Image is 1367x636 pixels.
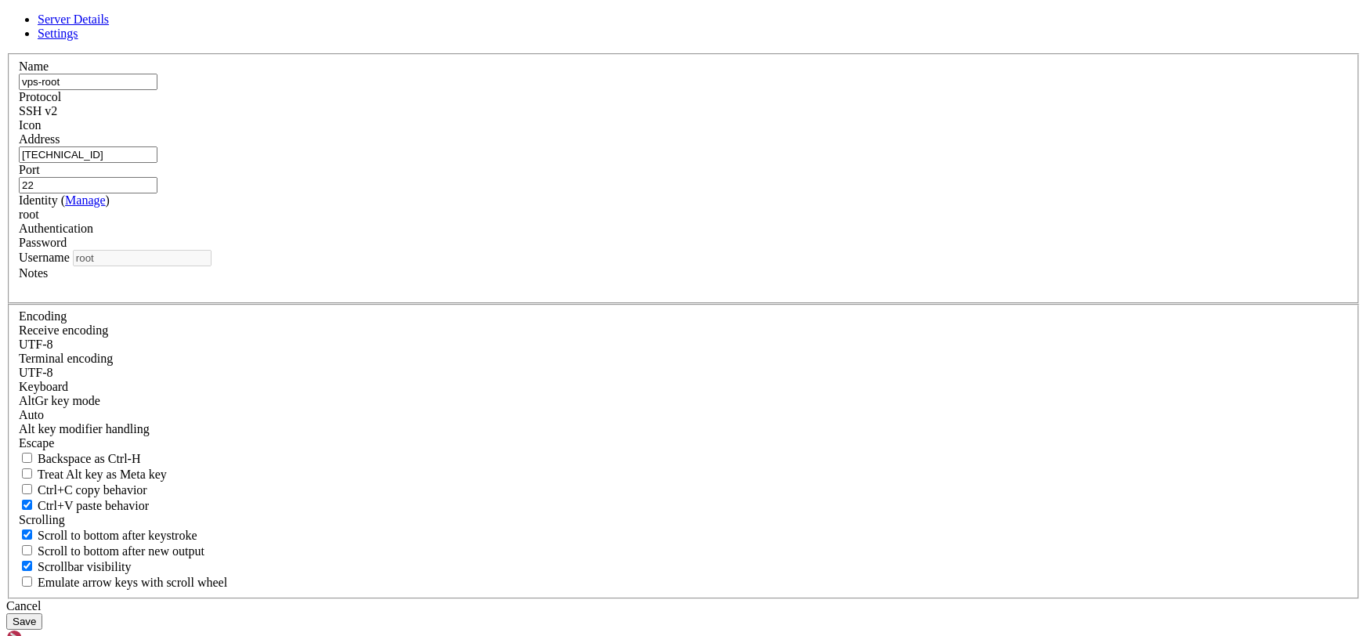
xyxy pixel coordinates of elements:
span: Auto [19,408,44,421]
span: Password [19,236,67,249]
input: Login Username [73,250,212,266]
input: Scroll to bottom after new output [22,545,32,555]
span: Backspace as Ctrl-H [38,452,141,465]
input: Treat Alt key as Meta key [22,468,32,479]
span: Treat Alt key as Meta key [38,468,167,481]
div: Auto [19,408,1348,422]
label: Authentication [19,222,93,235]
input: Emulate arrow keys with scroll wheel [22,576,32,587]
span: Scroll to bottom after keystroke [38,529,197,542]
label: If true, the backspace should send BS ('\x08', aka ^H). Otherwise the backspace key should send '... [19,452,141,465]
label: Port [19,163,40,176]
div: SSH v2 [19,104,1348,118]
a: Manage [65,193,106,207]
label: Scroll to bottom after new output. [19,544,204,558]
label: When using the alternative screen buffer, and DECCKM (Application Cursor Keys) is active, mouse w... [19,576,227,589]
span: Ctrl+V paste behavior [38,499,149,512]
label: Username [19,251,70,264]
div: Password [19,236,1348,250]
span: Scrollbar visibility [38,560,132,573]
label: Whether the Alt key acts as a Meta key or as a distinct Alt key. [19,468,167,481]
label: Encoding [19,309,67,323]
label: Name [19,60,49,73]
label: Set the expected encoding for data received from the host. If the encodings do not match, visual ... [19,323,108,337]
span: UTF-8 [19,366,53,379]
input: Scrollbar visibility [22,561,32,571]
input: Server Name [19,74,157,90]
input: Port Number [19,177,157,193]
div: Escape [19,436,1348,450]
label: Icon [19,118,41,132]
label: Whether to scroll to the bottom on any keystroke. [19,529,197,542]
input: Scroll to bottom after keystroke [22,529,32,540]
label: Controls how the Alt key is handled. Escape: Send an ESC prefix. 8-Bit: Add 128 to the typed char... [19,422,150,435]
label: Keyboard [19,380,68,393]
input: Backspace as Ctrl-H [22,453,32,463]
label: Notes [19,266,48,280]
div: Cancel [6,599,1361,613]
span: Escape [19,436,54,450]
a: Settings [38,27,78,40]
div: root [19,208,1348,222]
span: SSH v2 [19,104,57,117]
input: Ctrl+C copy behavior [22,484,32,494]
label: Ctrl+V pastes if true, sends ^V to host if false. Ctrl+Shift+V sends ^V to host if true, pastes i... [19,499,149,512]
label: Scrolling [19,513,65,526]
input: Host Name or IP [19,146,157,163]
label: Identity [19,193,110,207]
input: Ctrl+V paste behavior [22,500,32,510]
label: The vertical scrollbar mode. [19,560,132,573]
span: UTF-8 [19,338,53,351]
label: Ctrl-C copies if true, send ^C to host if false. Ctrl-Shift-C sends ^C to host if true, copies if... [19,483,147,497]
span: Scroll to bottom after new output [38,544,204,558]
span: Ctrl+C copy behavior [38,483,147,497]
button: Save [6,613,42,630]
a: Server Details [38,13,109,26]
div: UTF-8 [19,366,1348,380]
label: Protocol [19,90,61,103]
label: The default terminal encoding. ISO-2022 enables character map translations (like graphics maps). ... [19,352,113,365]
span: ( ) [61,193,110,207]
div: UTF-8 [19,338,1348,352]
span: Emulate arrow keys with scroll wheel [38,576,227,589]
label: Set the expected encoding for data received from the host. If the encodings do not match, visual ... [19,394,100,407]
span: root [19,208,39,221]
label: Address [19,132,60,146]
